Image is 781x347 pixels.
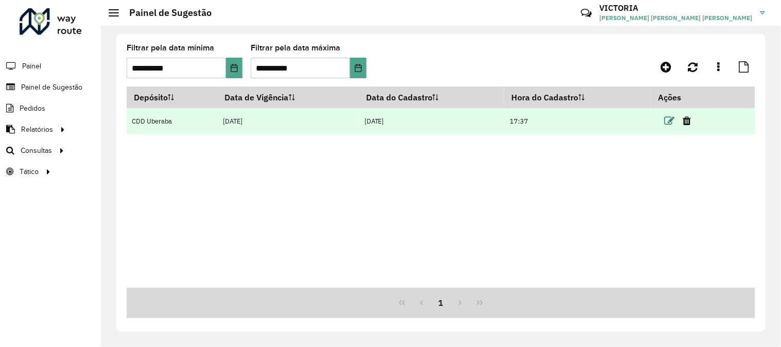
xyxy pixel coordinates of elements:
[251,42,340,54] label: Filtrar pela data máxima
[127,42,214,54] label: Filtrar pela data mínima
[218,86,359,108] th: Data de Vigência
[127,108,218,134] td: CDD Uberaba
[218,108,359,134] td: [DATE]
[20,103,45,114] span: Pedidos
[431,293,451,313] button: 1
[359,86,505,108] th: Data do Cadastro
[505,86,651,108] th: Hora do Cadastro
[359,108,505,134] td: [DATE]
[21,145,52,156] span: Consultas
[683,114,691,128] a: Excluir
[127,86,218,108] th: Depósito
[226,58,242,78] button: Choose Date
[600,3,753,13] h3: VICTORIA
[665,114,675,128] a: Editar
[21,82,82,93] span: Painel de Sugestão
[350,58,367,78] button: Choose Date
[20,166,39,177] span: Tático
[505,108,651,134] td: 17:37
[119,7,212,19] h2: Painel de Sugestão
[22,61,41,72] span: Painel
[651,86,713,108] th: Ações
[21,124,53,135] span: Relatórios
[600,13,753,23] span: [PERSON_NAME] [PERSON_NAME] [PERSON_NAME]
[575,2,597,24] a: Contato Rápido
